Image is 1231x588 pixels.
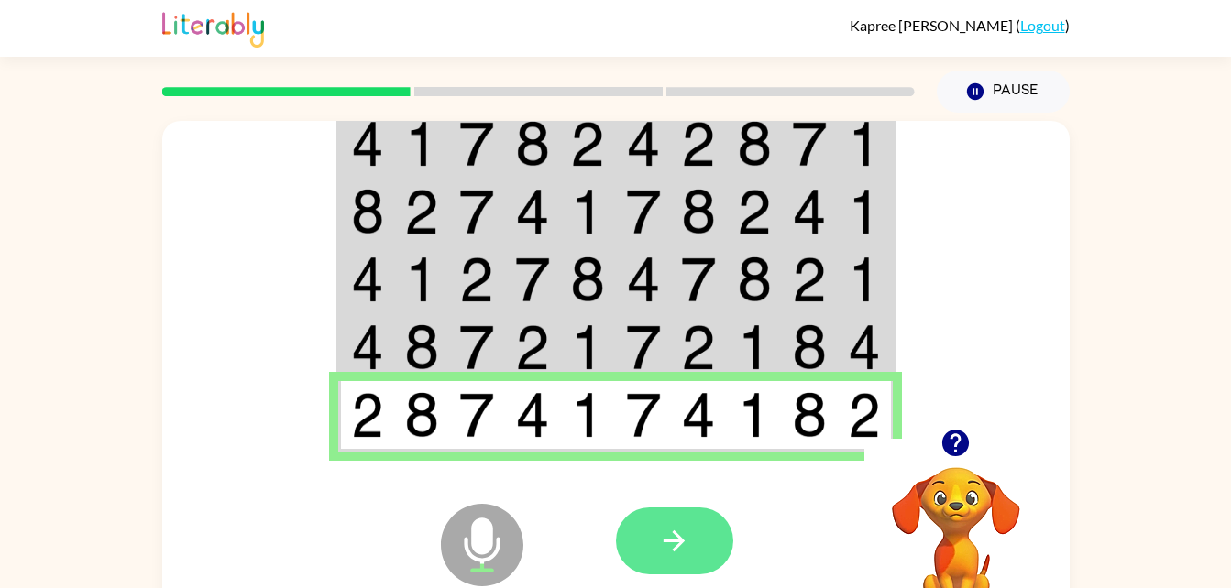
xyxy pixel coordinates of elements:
img: 2 [681,324,716,370]
img: 4 [351,256,384,302]
img: 7 [626,189,661,234]
img: 8 [404,392,439,438]
span: Kapree [PERSON_NAME] [850,16,1016,34]
img: 4 [515,189,550,234]
img: 1 [570,392,605,438]
img: 8 [681,189,716,234]
img: 4 [792,189,827,234]
img: 1 [737,324,772,370]
a: Logout [1020,16,1065,34]
img: 2 [737,189,772,234]
img: 7 [515,256,550,302]
img: 1 [404,256,439,302]
img: 8 [351,189,384,234]
img: 7 [626,324,661,370]
img: 7 [792,121,827,167]
img: 1 [570,324,605,370]
img: 1 [848,256,881,302]
img: 8 [404,324,439,370]
img: 1 [404,121,439,167]
img: 2 [570,121,605,167]
img: 1 [848,189,881,234]
img: 1 [737,392,772,438]
img: 2 [792,256,827,302]
img: 2 [404,189,439,234]
img: 4 [681,392,716,438]
img: 2 [459,256,494,302]
img: 4 [515,392,550,438]
img: 2 [351,392,384,438]
img: 8 [792,392,827,438]
img: 1 [848,121,881,167]
img: 7 [681,256,716,302]
img: 2 [681,121,716,167]
img: 7 [459,324,494,370]
img: 8 [515,121,550,167]
img: 4 [351,121,384,167]
img: 4 [848,324,881,370]
div: ( ) [850,16,1070,34]
img: 2 [515,324,550,370]
img: 7 [459,121,494,167]
img: 4 [351,324,384,370]
img: 1 [570,189,605,234]
img: 2 [848,392,881,438]
img: 4 [626,121,661,167]
img: 7 [459,392,494,438]
img: 7 [459,189,494,234]
img: 8 [792,324,827,370]
img: 4 [626,256,661,302]
img: 8 [737,121,772,167]
img: 8 [570,256,605,302]
button: Pause [937,71,1070,113]
img: Literably [162,7,264,48]
img: 7 [626,392,661,438]
img: 8 [737,256,772,302]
